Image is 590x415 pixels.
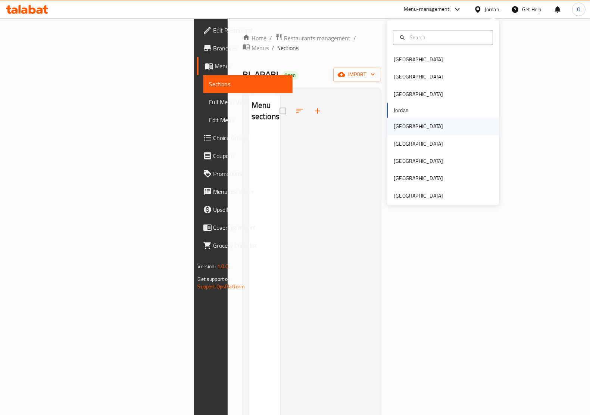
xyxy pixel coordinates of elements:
span: Choice Groups [213,133,287,142]
div: Jordan [485,5,499,13]
a: Promotions [197,165,293,183]
a: Branches [197,39,293,57]
span: Coupons [213,151,287,160]
span: Restaurants management [284,34,350,43]
span: Get support on: [198,274,232,284]
a: Coverage Report [197,219,293,236]
a: Coupons [197,147,293,165]
nav: Menu sections [249,129,280,135]
div: [GEOGRAPHIC_DATA] [394,192,443,200]
a: Full Menu View [203,93,293,111]
span: Full Menu View [209,97,287,106]
a: Menu disclaimer [197,183,293,201]
a: Menus [197,57,293,75]
a: Sections [203,75,293,93]
span: Menu disclaimer [213,187,287,196]
span: Menus [215,62,287,71]
button: import [333,68,381,81]
a: Upsell [197,201,293,219]
a: Choice Groups [197,129,293,147]
div: [GEOGRAPHIC_DATA] [394,157,443,165]
div: [GEOGRAPHIC_DATA] [394,140,443,148]
span: Coverage Report [213,223,287,232]
li: / [353,34,356,43]
a: Edit Menu [203,111,293,129]
div: [GEOGRAPHIC_DATA] [394,56,443,64]
nav: breadcrumb [243,33,381,53]
a: Edit Restaurant [197,21,293,39]
a: Grocery Checklist [197,236,293,254]
span: Promotions [213,169,287,178]
span: Grocery Checklist [213,241,287,250]
span: Edit Menu [209,115,287,124]
div: [GEOGRAPHIC_DATA] [394,174,443,183]
a: Restaurants management [275,33,350,43]
div: Menu-management [404,5,450,14]
div: [GEOGRAPHIC_DATA] [394,73,443,81]
span: Edit Restaurant [213,26,287,35]
input: Search [407,33,488,41]
span: O [577,5,580,13]
div: [GEOGRAPHIC_DATA] [394,123,443,131]
span: Upsell [213,205,287,214]
span: Branches [213,44,287,53]
button: Add section [309,102,327,120]
a: Support.OpsPlatform [198,282,245,291]
span: 1.0.0 [217,261,229,271]
span: import [339,70,375,79]
span: Sections [209,80,287,89]
span: Version: [198,261,216,271]
div: [GEOGRAPHIC_DATA] [394,90,443,98]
